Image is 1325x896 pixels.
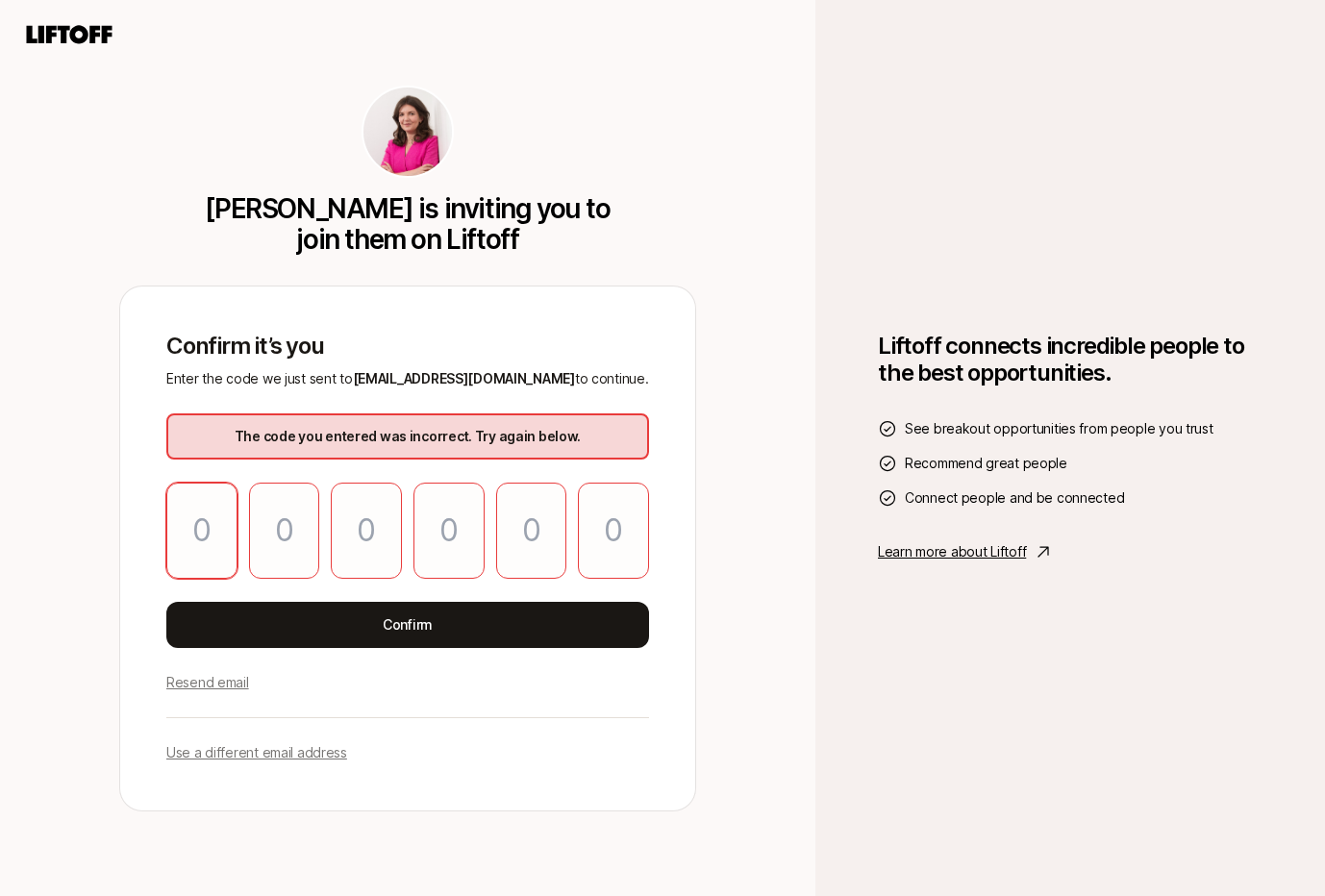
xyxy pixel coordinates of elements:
[878,333,1262,386] h1: Liftoff connects incredible people to the best opportunities.
[353,370,575,386] span: [EMAIL_ADDRESS][DOMAIN_NAME]
[331,483,402,579] input: Please enter OTP character 3
[199,193,616,255] p: [PERSON_NAME] is inviting you to join them on Liftoff
[578,483,649,579] input: Please enter OTP character 6
[363,87,452,176] img: 9e09e871_5697_442b_ae6e_b16e3f6458f8.jpg
[166,671,249,694] p: Resend email
[166,333,649,360] p: Confirm it’s you
[878,540,1026,563] p: Learn more about Liftoff
[905,452,1067,475] span: Recommend great people
[166,741,347,764] p: Use a different email address
[166,413,649,460] div: The code you entered was incorrect. Try again below.
[878,540,1262,563] a: Learn more about Liftoff
[905,486,1124,510] span: Connect people and be connected
[496,483,567,579] input: Please enter OTP character 5
[166,602,649,648] button: Confirm
[166,367,649,390] p: Enter the code we just sent to to continue.
[905,417,1213,440] span: See breakout opportunities from people you trust
[413,483,485,579] input: Please enter OTP character 4
[166,483,237,579] input: Please enter OTP character 1
[249,483,320,579] input: Please enter OTP character 2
